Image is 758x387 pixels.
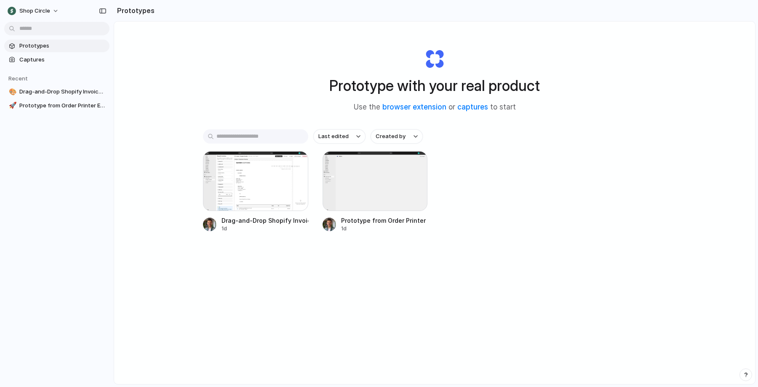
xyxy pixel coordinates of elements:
[8,101,16,110] button: 🚀
[341,225,428,232] div: 1d
[4,53,109,66] a: Captures
[4,85,109,98] a: 🎨Drag-and-Drop Shopify Invoice Editor
[19,56,106,64] span: Captures
[457,103,488,111] a: captures
[341,216,428,225] div: Prototype from Order Printer Emailer Shopify Admin
[318,132,349,141] span: Last edited
[4,99,109,112] a: 🚀Prototype from Order Printer Emailer Shopify Admin
[19,42,106,50] span: Prototypes
[8,88,16,96] button: 🎨
[4,4,63,18] button: Shop Circle
[4,40,109,52] a: Prototypes
[354,102,516,113] span: Use the or to start
[371,129,423,144] button: Created by
[114,5,155,16] h2: Prototypes
[382,103,446,111] a: browser extension
[19,101,106,110] span: Prototype from Order Printer Emailer Shopify Admin
[222,216,308,225] div: Drag-and-Drop Shopify Invoice Editor
[222,225,308,232] div: 1d
[19,88,106,96] span: Drag-and-Drop Shopify Invoice Editor
[9,101,15,110] div: 🚀
[376,132,406,141] span: Created by
[19,7,50,15] span: Shop Circle
[323,151,428,232] a: Prototype from Order Printer Emailer Shopify AdminPrototype from Order Printer Emailer Shopify Ad...
[203,151,308,232] a: Drag-and-Drop Shopify Invoice EditorDrag-and-Drop Shopify Invoice Editor1d
[9,87,15,97] div: 🎨
[313,129,366,144] button: Last edited
[8,75,28,82] span: Recent
[329,75,540,97] h1: Prototype with your real product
